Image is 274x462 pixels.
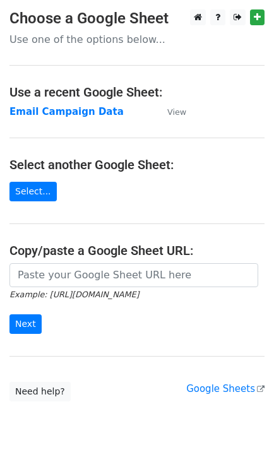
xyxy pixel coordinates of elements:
[167,107,186,117] small: View
[9,243,265,258] h4: Copy/paste a Google Sheet URL:
[9,314,42,334] input: Next
[186,383,265,394] a: Google Sheets
[9,263,258,287] input: Paste your Google Sheet URL here
[155,106,186,117] a: View
[9,33,265,46] p: Use one of the options below...
[9,157,265,172] h4: Select another Google Sheet:
[9,382,71,401] a: Need help?
[9,182,57,201] a: Select...
[9,106,124,117] a: Email Campaign Data
[9,85,265,100] h4: Use a recent Google Sheet:
[9,9,265,28] h3: Choose a Google Sheet
[9,290,139,299] small: Example: [URL][DOMAIN_NAME]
